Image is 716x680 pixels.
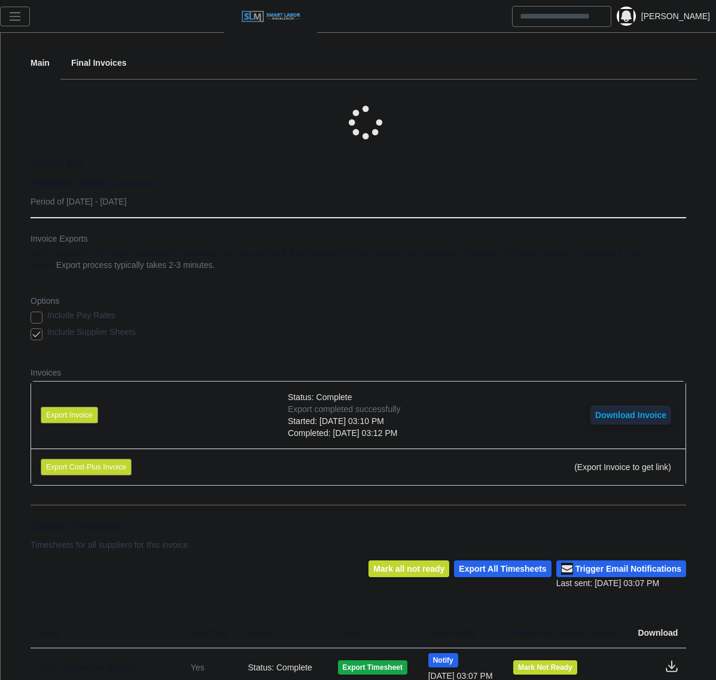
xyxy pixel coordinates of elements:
div: Started: [DATE] 03:10 PM [288,415,400,427]
button: Trigger Email Notifications [556,560,686,577]
button: Export Invoice [41,407,98,423]
th: Download [628,618,686,648]
button: Main [20,47,60,80]
label: Include Pay Rates [47,309,115,321]
th: Has Time [181,618,239,648]
a: Download Invoice [590,410,671,420]
th: Ready for Supplier Export [504,618,628,648]
button: Download Invoice [590,405,671,425]
span: Status: Complete [248,661,312,673]
img: SLM Logo [241,10,301,23]
dt: Options [31,295,686,307]
h1: Supplier Timesheets [31,520,190,534]
div: Completed: [DATE] 03:12 PM [288,427,400,439]
span: Status: Complete [288,391,352,403]
input: Search [512,6,611,27]
th: Name [31,618,181,648]
button: Notify [428,653,458,667]
span: Export process typically takes 2-3 minutes. [56,260,215,270]
button: Final Invoices [60,47,138,80]
button: Export Timesheet [338,660,407,675]
div: Export completed successfully [288,403,400,415]
dd: Select export for the invoice you need to generate. You can use the link to download if it has al... [31,247,686,271]
button: Export All Timesheets [454,560,551,577]
h3: [PERSON_NAME] Company [31,176,157,191]
button: Mark Not Ready [513,660,577,675]
p: Period of [DATE] - [DATE] [31,196,157,208]
h2: Invoice 374 [31,157,157,172]
dt: Invoices [31,367,686,379]
th: Email Notify [419,618,504,648]
button: Export Cost-Plus Invoice [41,459,132,475]
th: Status [239,618,328,648]
th: Export [328,618,419,648]
p: Timesheets for all suppliers for this invoice. [31,539,190,551]
button: Mark all not ready [368,560,449,577]
a: [PERSON_NAME] [641,10,710,23]
span: (Export Invoice to get link) [574,462,671,472]
label: Include Supplier Sheets [47,326,136,338]
div: Last sent: [DATE] 03:07 PM [556,577,686,590]
dt: Invoice Exports [31,233,686,245]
